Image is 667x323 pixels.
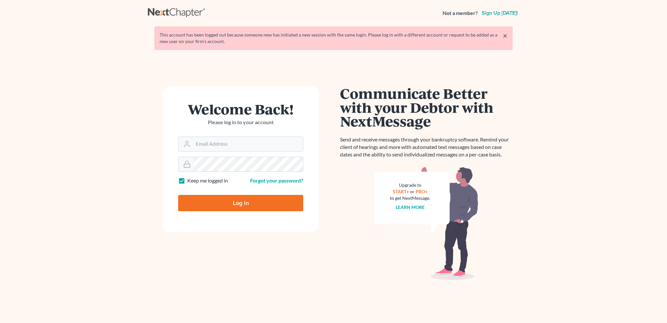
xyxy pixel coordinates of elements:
[396,204,425,210] a: Learn more
[503,32,507,39] a: ×
[193,137,303,151] input: Email Address
[340,136,513,158] p: Send and receive messages through your bankruptcy software. Remind your client of hearings and mo...
[480,10,519,16] a: Sign up [DATE]!
[393,189,409,194] a: START+
[178,102,303,116] h1: Welcome Back!
[374,166,478,280] img: nextmessage_bg-59042aed3d76b12b5cd301f8e5b87938c9018125f34e5fa2b7a6b67550977c72.svg
[160,32,507,45] div: This account has been logged out because someone new has initiated a new session with the same lo...
[390,195,430,201] div: to get NextMessage.
[410,189,415,194] span: or
[187,177,228,184] label: Keep me logged in
[443,9,478,17] strong: Not a member?
[416,189,428,194] a: PRO+
[390,182,430,188] div: Upgrade to
[178,195,303,211] input: Log In
[250,177,303,184] a: Forgot your password?
[340,86,513,128] h1: Communicate Better with your Debtor with NextMessage
[178,119,303,126] p: Please log in to your account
